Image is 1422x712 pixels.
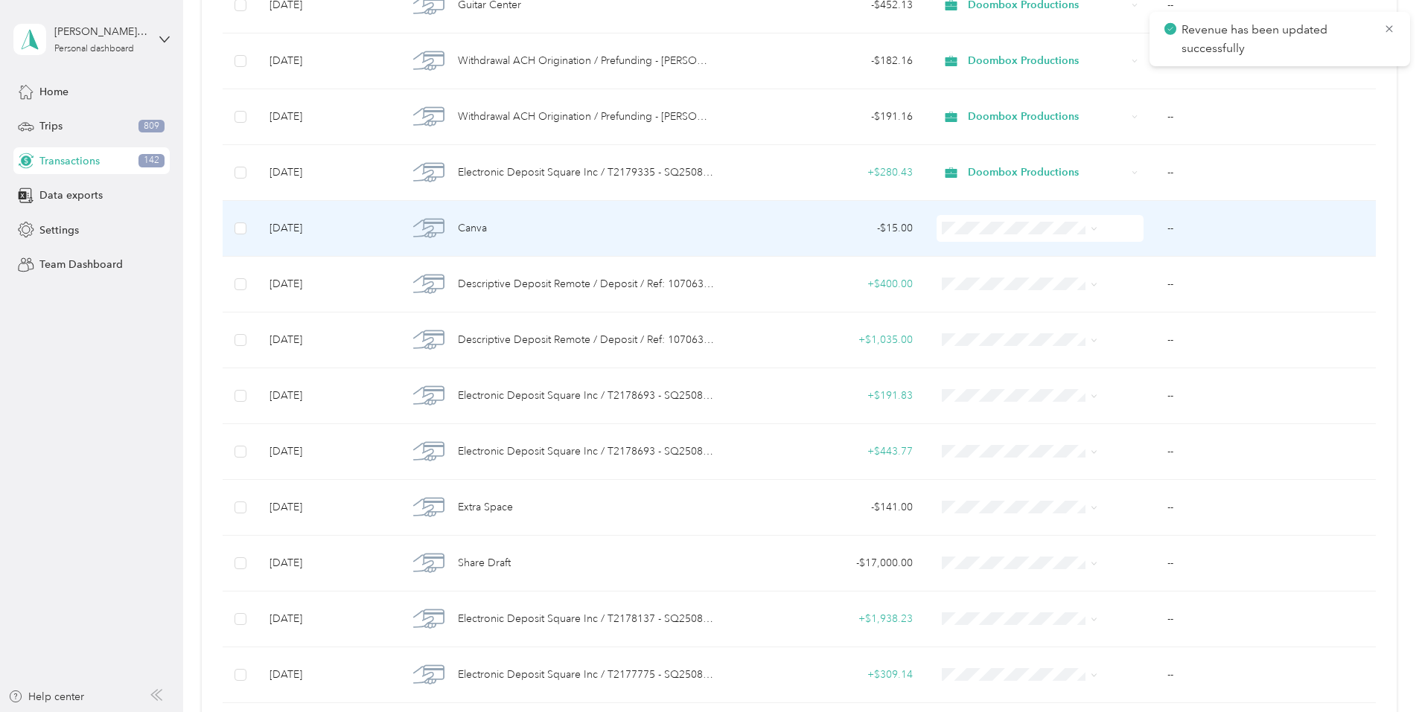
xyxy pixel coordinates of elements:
span: Withdrawal ACH Origination / Prefunding - [PERSON_NAME] [458,109,715,125]
td: [DATE] [258,536,396,591]
td: [DATE] [258,480,396,536]
span: Electronic Deposit Square Inc / T2179335 - SQ250827 [458,164,715,181]
button: Help center [8,689,84,705]
span: 809 [138,120,165,133]
span: Electronic Deposit Square Inc / T2177775 - SQ250821 [458,667,715,683]
iframe: Everlance-gr Chat Button Frame [1339,629,1422,712]
td: [DATE] [258,424,396,480]
img: Electronic Deposit Square Inc / T2178693 - SQ250825 [413,380,444,411]
td: [DATE] [258,591,396,647]
td: [DATE] [258,368,396,424]
span: Transactions [39,153,100,169]
img: Withdrawal ACH Origination / Prefunding - Tommy [413,45,444,77]
td: -- [1155,424,1376,480]
span: Trips [39,118,63,134]
span: Data exports [39,187,103,203]
td: -- [1155,536,1376,591]
td: [DATE] [258,33,396,89]
td: -- [1155,480,1376,536]
td: [DATE] [258,647,396,703]
span: Settings [39,222,79,238]
span: Home [39,84,68,100]
img: Electronic Deposit Square Inc / T2177775 - SQ250821 [413,659,444,690]
img: Extra Space [413,492,444,523]
span: Team Dashboard [39,257,123,272]
td: -- [1155,89,1376,145]
span: Electronic Deposit Square Inc / T2178137 - SQ250822 [458,611,715,627]
td: -- [1155,312,1376,368]
td: [DATE] [258,201,396,257]
span: Doombox Productions [968,109,1126,125]
img: Electronic Deposit Square Inc / T2178693 - SQ250825 [413,436,444,467]
span: Canva [458,220,487,237]
span: Doombox Productions [968,164,1126,181]
span: Descriptive Deposit Remote / Deposit / Ref: 107063717 [458,332,715,348]
span: Withdrawal ACH Origination / Prefunding - [PERSON_NAME] [458,53,715,69]
div: + $1,035.00 [739,332,913,348]
td: -- [1155,257,1376,312]
img: Canva [413,213,444,244]
div: + $1,938.23 [739,611,913,627]
td: [DATE] [258,257,396,312]
td: -- [1155,145,1376,201]
div: - $15.00 [739,220,913,237]
span: 142 [138,154,165,167]
td: -- [1155,201,1376,257]
td: -- [1155,647,1376,703]
img: Descriptive Deposit Remote / Deposit / Ref: 107063724 [413,269,444,300]
td: [DATE] [258,145,396,201]
td: -- [1155,591,1376,647]
div: [PERSON_NAME][EMAIL_ADDRESS][DOMAIN_NAME] [54,24,147,39]
div: + $309.14 [739,667,913,683]
img: Share Draft [413,548,444,579]
span: Share Draft [458,555,511,571]
img: Descriptive Deposit Remote / Deposit / Ref: 107063717 [413,324,444,356]
td: -- [1155,368,1376,424]
div: Personal dashboard [54,45,134,54]
span: Descriptive Deposit Remote / Deposit / Ref: 107063724 [458,276,715,292]
span: Electronic Deposit Square Inc / T2178693 - SQ250825 [458,443,715,460]
td: [DATE] [258,312,396,368]
div: - $17,000.00 [739,555,913,571]
div: + $443.77 [739,443,913,460]
div: - $191.16 [739,109,913,125]
span: Electronic Deposit Square Inc / T2178693 - SQ250825 [458,388,715,404]
img: Withdrawal ACH Origination / Prefunding - Paul B [413,101,444,132]
img: Electronic Deposit Square Inc / T2179335 - SQ250827 [413,157,444,188]
span: Extra Space [458,499,513,516]
div: - $141.00 [739,499,913,516]
td: [DATE] [258,89,396,145]
img: Electronic Deposit Square Inc / T2178137 - SQ250822 [413,603,444,635]
p: Revenue has been updated successfully [1182,21,1372,57]
span: Doombox Productions [968,53,1126,69]
div: + $400.00 [739,276,913,292]
div: - $182.16 [739,53,913,69]
div: + $191.83 [739,388,913,404]
div: + $280.43 [739,164,913,181]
